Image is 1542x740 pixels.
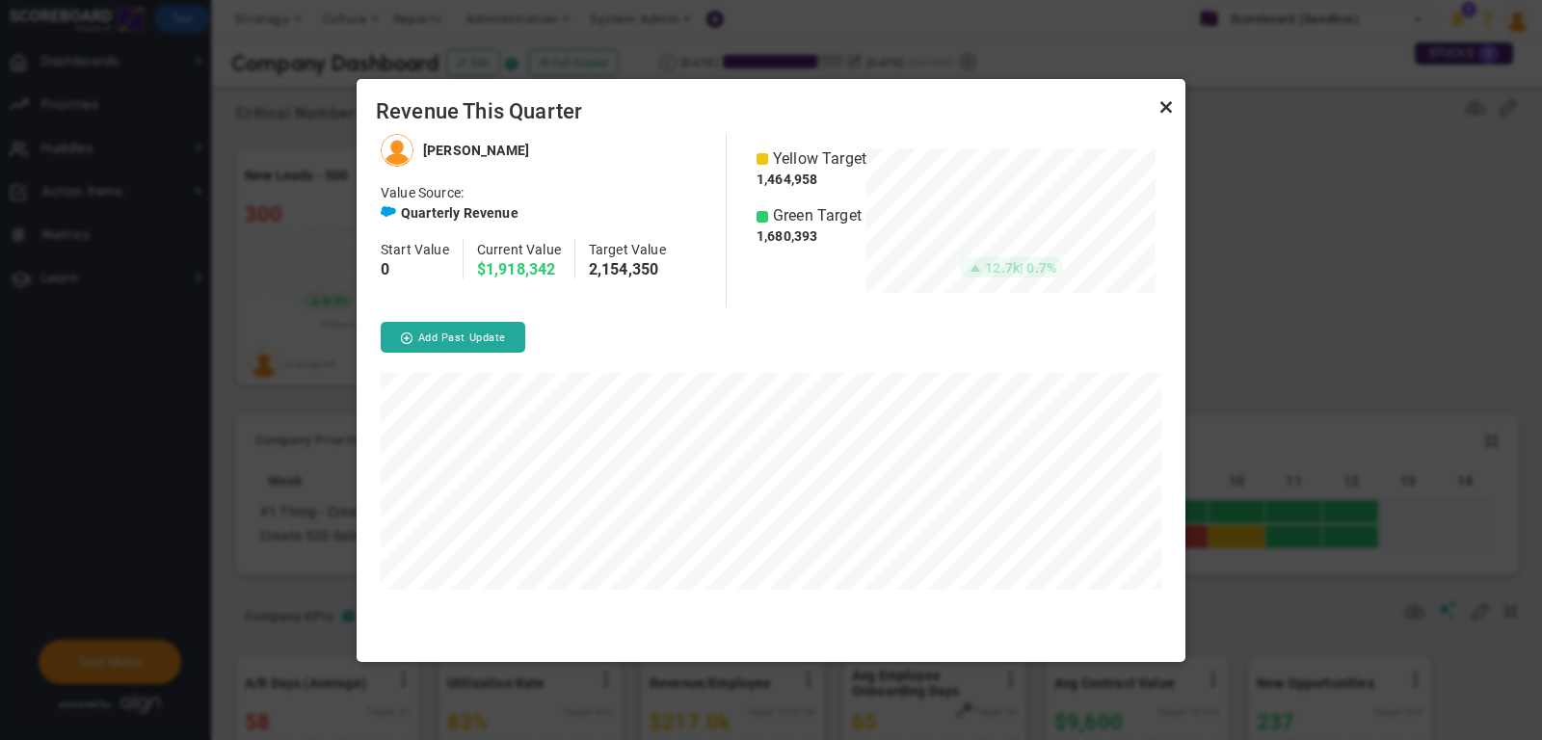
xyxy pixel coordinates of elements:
a: Close [1155,96,1178,119]
button: Add Past Update [381,322,525,353]
span: Target Value [589,242,666,257]
img: Tom Johnson [381,134,413,167]
h4: [PERSON_NAME] [423,142,529,159]
span: Value Source: [381,185,464,200]
h4: 2,154,350 [589,261,666,278]
span: Revenue This Quarter [376,98,1166,125]
span: Salesforce Enabled<br />Sandbox: Quarterly Revenue [381,204,396,220]
h4: $1,918,342 [477,261,561,278]
h4: 0 [381,261,449,278]
h4: 1,680,393 [757,227,866,245]
span: Current Value [477,242,561,257]
span: Green Target [773,205,862,227]
h4: 1,464,958 [757,171,866,188]
h4: Quarterly Revenue [401,204,518,222]
span: Yellow Target [773,148,866,171]
span: Start Value [381,242,449,257]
